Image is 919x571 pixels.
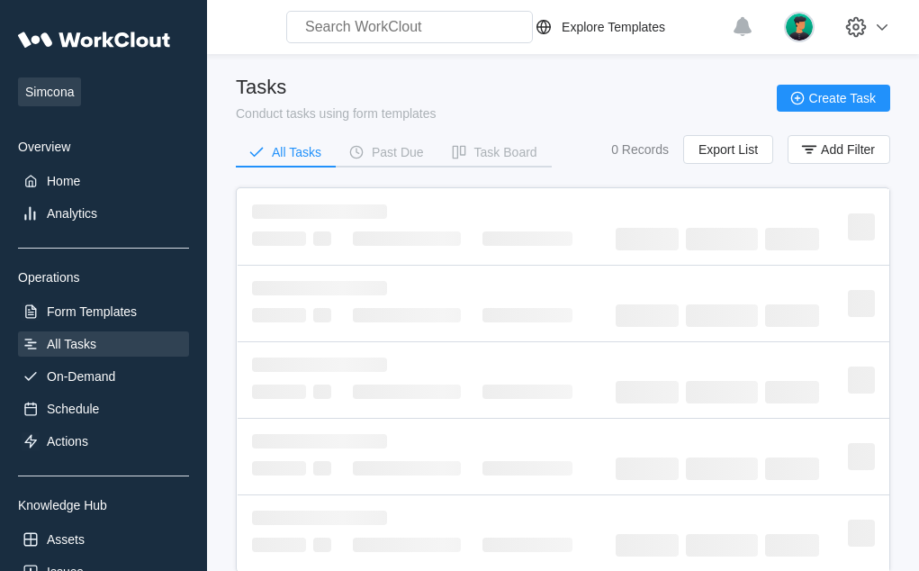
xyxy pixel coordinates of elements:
div: Actions [47,434,88,449]
span: ‌ [252,281,387,295]
div: Operations [18,270,189,285]
span: ‌ [353,538,461,552]
span: Create Task [809,92,876,104]
span: ‌ [848,443,875,470]
span: ‌ [353,385,461,399]
span: ‌ [252,204,387,219]
span: ‌ [848,367,875,394]
a: Home [18,168,189,194]
a: On-Demand [18,364,189,389]
span: ‌ [252,231,306,246]
span: ‌ [482,461,572,476]
span: ‌ [686,534,758,557]
a: Analytics [18,201,189,226]
span: ‌ [353,308,461,322]
span: ‌ [765,228,819,250]
a: Actions [18,429,189,454]
span: ‌ [686,381,758,403]
span: ‌ [482,385,572,399]
input: Search WorkClout [286,11,533,43]
span: ‌ [765,381,819,403]
span: Simcona [18,77,81,106]
span: ‌ [252,538,306,552]
span: ‌ [313,538,331,552]
span: ‌ [765,534,819,557]
span: ‌ [616,381,679,403]
a: Schedule [18,396,189,421]
span: ‌ [353,231,461,246]
a: Form Templates [18,299,189,324]
span: ‌ [313,231,331,246]
span: ‌ [353,461,461,476]
button: Past Due [336,139,438,166]
div: All Tasks [47,337,96,351]
span: ‌ [482,231,572,246]
button: Add Filter [788,135,890,164]
div: Conduct tasks using form templates [236,106,437,121]
a: Assets [18,527,189,552]
div: Overview [18,140,189,154]
span: ‌ [848,520,875,547]
a: All Tasks [18,331,189,357]
div: Schedule [47,402,99,416]
span: Export List [698,143,758,156]
button: Task Board [438,139,552,166]
span: ‌ [482,308,572,322]
div: 0 Records [611,142,669,157]
span: Add Filter [821,143,875,156]
span: ‌ [616,228,679,250]
span: ‌ [252,434,387,449]
div: Explore Templates [562,20,665,34]
span: ‌ [686,228,758,250]
button: All Tasks [236,139,336,166]
span: ‌ [313,308,331,322]
div: Form Templates [47,304,137,319]
img: user.png [784,12,815,42]
span: ‌ [765,304,819,327]
span: ‌ [313,461,331,476]
span: ‌ [252,358,387,372]
div: On-Demand [47,369,115,384]
span: ‌ [848,290,875,317]
span: ‌ [765,458,819,480]
div: Knowledge Hub [18,498,189,512]
div: Task Board [474,146,537,159]
span: ‌ [616,458,679,480]
div: Analytics [47,206,97,221]
span: ‌ [686,458,758,480]
div: Past Due [372,146,424,159]
span: ‌ [686,304,758,327]
a: Explore Templates [533,16,723,38]
button: Export List [683,135,773,164]
span: ‌ [252,308,306,322]
span: ‌ [616,534,679,557]
span: ‌ [482,538,572,552]
span: ‌ [848,213,875,240]
button: Create Task [777,85,890,112]
span: ‌ [313,385,331,399]
div: Tasks [236,76,437,99]
div: All Tasks [272,146,321,159]
span: ‌ [616,304,679,327]
div: Home [47,174,80,188]
span: ‌ [252,511,387,525]
span: ‌ [252,461,306,476]
span: ‌ [252,385,306,399]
